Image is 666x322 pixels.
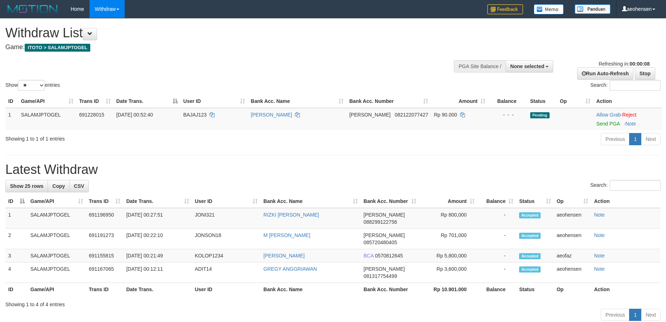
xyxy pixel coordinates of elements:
[554,283,591,296] th: Op
[478,262,517,283] td: -
[596,121,619,127] a: Send PGA
[5,180,48,192] a: Show 25 rows
[5,298,661,308] div: Showing 1 to 4 of 4 entries
[488,95,527,108] th: Balance
[260,283,360,296] th: Bank Acc. Name
[510,63,544,69] span: None selected
[5,283,28,296] th: ID
[364,273,397,279] span: Copy 081317754499 to clipboard
[123,195,192,208] th: Date Trans.: activate to sort column ascending
[364,266,405,272] span: [PERSON_NAME]
[5,80,60,91] label: Show entries
[86,249,124,262] td: 691155815
[116,112,153,118] span: [DATE] 00:52:40
[419,195,478,208] th: Amount: activate to sort column ascending
[5,26,437,40] h1: Withdraw List
[478,229,517,249] td: -
[263,232,310,238] a: M [PERSON_NAME]
[25,44,90,52] span: ITOTO > SALAMJPTOGEL
[419,208,478,229] td: Rp 800,000
[5,95,18,108] th: ID
[28,283,86,296] th: Game/API
[629,133,641,145] a: 1
[192,208,261,229] td: JONI321
[554,195,591,208] th: Op: activate to sort column ascending
[596,112,621,118] a: Allow Grab
[364,219,397,225] span: Copy 088299122756 to clipboard
[599,61,650,67] span: Refreshing in:
[18,95,76,108] th: Game/API: activate to sort column ascending
[183,112,207,118] span: BAJAJ123
[251,112,292,118] a: [PERSON_NAME]
[554,262,591,283] td: aeohensen
[181,95,248,108] th: User ID: activate to sort column ascending
[625,121,636,127] a: Note
[5,162,661,177] h1: Latest Withdraw
[5,249,28,262] td: 3
[192,249,261,262] td: KOLOP1234
[28,249,86,262] td: SALAMJPTOGEL
[79,112,104,118] span: 691228015
[248,95,346,108] th: Bank Acc. Name: activate to sort column ascending
[478,249,517,262] td: -
[192,229,261,249] td: JONSON18
[5,208,28,229] td: 1
[534,4,564,14] img: Button%20Memo.svg
[434,112,457,118] span: Rp 90.000
[263,266,317,272] a: GREGY ANGGRIAWAN
[74,183,84,189] span: CSV
[395,112,428,118] span: Copy 082122077427 to clipboard
[593,95,662,108] th: Action
[364,232,405,238] span: [PERSON_NAME]
[86,208,124,229] td: 691196950
[629,61,650,67] strong: 00:00:08
[364,240,397,245] span: Copy 085720480405 to clipboard
[594,266,605,272] a: Note
[478,208,517,229] td: -
[192,283,261,296] th: User ID
[28,195,86,208] th: Game/API: activate to sort column ascending
[263,212,319,218] a: RIZKI [PERSON_NAME]
[419,262,478,283] td: Rp 3,600,000
[86,283,124,296] th: Trans ID
[527,95,557,108] th: Status
[364,212,405,218] span: [PERSON_NAME]
[478,195,517,208] th: Balance: activate to sort column ascending
[361,283,419,296] th: Bank Acc. Number
[123,249,192,262] td: [DATE] 00:21:49
[590,80,661,91] label: Search:
[263,253,305,259] a: [PERSON_NAME]
[594,212,605,218] a: Note
[5,132,272,142] div: Showing 1 to 1 of 1 entries
[123,229,192,249] td: [DATE] 00:22:10
[516,195,554,208] th: Status: activate to sort column ascending
[554,229,591,249] td: aeohensen
[491,111,524,118] div: - - -
[69,180,89,192] a: CSV
[123,262,192,283] td: [DATE] 00:12:11
[10,183,43,189] span: Show 25 rows
[86,262,124,283] td: 691167065
[123,283,192,296] th: Date Trans.
[575,4,610,14] img: panduan.png
[431,95,488,108] th: Amount: activate to sort column ascending
[591,283,661,296] th: Action
[596,112,622,118] span: ·
[364,253,374,259] span: BCA
[641,309,661,321] a: Next
[5,229,28,249] td: 2
[48,180,70,192] a: Copy
[519,212,541,218] span: Accepted
[519,253,541,259] span: Accepted
[454,60,506,72] div: PGA Site Balance /
[516,283,554,296] th: Status
[419,283,478,296] th: Rp 10.901.000
[419,249,478,262] td: Rp 5,800,000
[593,108,662,130] td: ·
[361,195,419,208] th: Bank Acc. Number: activate to sort column ascending
[554,208,591,229] td: aeohensen
[610,180,661,191] input: Search:
[641,133,661,145] a: Next
[5,262,28,283] td: 4
[5,44,437,51] h4: Game:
